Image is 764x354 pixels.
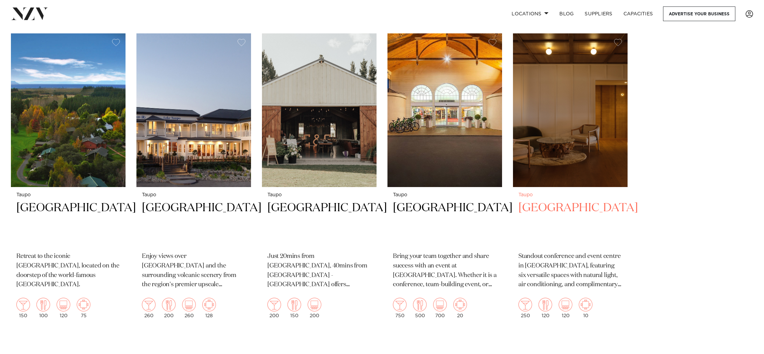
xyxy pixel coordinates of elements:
h2: [GEOGRAPHIC_DATA] [267,200,371,246]
h2: [GEOGRAPHIC_DATA] [518,200,622,246]
div: 500 [413,298,427,318]
img: nzv-logo.png [11,7,48,20]
img: meeting.png [579,298,592,311]
img: meeting.png [77,298,90,311]
div: 128 [202,298,216,318]
p: Standout conference and event centre in [GEOGRAPHIC_DATA], featuring six versatile spaces with na... [518,252,622,290]
a: Taupo [GEOGRAPHIC_DATA] Retreat to the iconic [GEOGRAPHIC_DATA], located on the doorstep of the w... [11,33,126,324]
div: 150 [16,298,30,318]
a: Taupo [GEOGRAPHIC_DATA] Enjoy views over [GEOGRAPHIC_DATA] and the surrounding volcanic scenery f... [136,33,251,324]
h2: [GEOGRAPHIC_DATA] [393,200,497,246]
p: Enjoy views over [GEOGRAPHIC_DATA] and the surrounding volcanic scenery from the region's premier... [142,252,246,290]
a: SUPPLIERS [579,6,618,21]
p: Bring your team together and share success with an event at [GEOGRAPHIC_DATA]. Whether it is a co... [393,252,497,290]
img: theatre.png [433,298,447,311]
div: 100 [36,298,50,318]
p: Retreat to the iconic [GEOGRAPHIC_DATA], located on the doorstep of the world-famous [GEOGRAPHIC_... [16,252,120,290]
div: 20 [453,298,467,318]
div: 250 [518,298,532,318]
a: Locations [506,6,554,21]
img: theatre.png [559,298,572,311]
small: Taupo [142,193,246,198]
img: dining.png [413,298,427,311]
div: 120 [559,298,572,318]
a: Taupo [GEOGRAPHIC_DATA] Bring your team together and share success with an event at [GEOGRAPHIC_D... [387,33,502,324]
a: Taupo [GEOGRAPHIC_DATA] Standout conference and event centre in [GEOGRAPHIC_DATA], featuring six ... [513,33,628,324]
small: Taupo [267,193,371,198]
small: Taupo [16,193,120,198]
p: Just 20mins from [GEOGRAPHIC_DATA], 40mins from [GEOGRAPHIC_DATA] - [GEOGRAPHIC_DATA] offers ever... [267,252,371,290]
img: dining.png [288,298,301,311]
div: 200 [308,298,321,318]
img: cocktail.png [518,298,532,311]
img: theatre.png [57,298,70,311]
img: theatre.png [182,298,196,311]
a: Capacities [618,6,659,21]
a: Taupo [GEOGRAPHIC_DATA] Just 20mins from [GEOGRAPHIC_DATA], 40mins from [GEOGRAPHIC_DATA] - [GEOG... [262,33,377,324]
img: cocktail.png [393,298,407,311]
small: Taupo [393,193,497,198]
img: cocktail.png [16,298,30,311]
div: 200 [267,298,281,318]
h2: [GEOGRAPHIC_DATA] [16,200,120,246]
div: 150 [288,298,301,318]
div: 120 [57,298,70,318]
img: cocktail.png [267,298,281,311]
div: 75 [77,298,90,318]
h2: [GEOGRAPHIC_DATA] [142,200,246,246]
img: dining.png [36,298,50,311]
div: 200 [162,298,176,318]
img: dining.png [539,298,552,311]
div: 10 [579,298,592,318]
a: Advertise your business [663,6,735,21]
div: 120 [539,298,552,318]
div: 260 [182,298,196,318]
img: meeting.png [202,298,216,311]
a: BLOG [554,6,579,21]
img: dining.png [162,298,176,311]
img: cocktail.png [142,298,156,311]
small: Taupo [518,193,622,198]
img: theatre.png [308,298,321,311]
div: 260 [142,298,156,318]
div: 700 [433,298,447,318]
img: meeting.png [453,298,467,311]
div: 750 [393,298,407,318]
